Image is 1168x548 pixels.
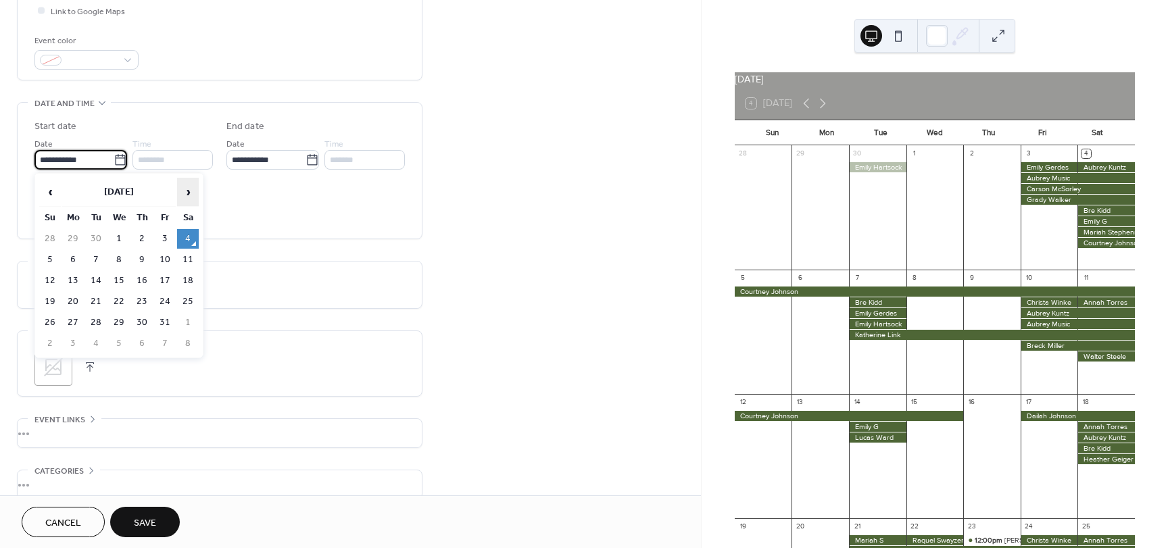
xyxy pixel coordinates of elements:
div: Katherine Link [849,330,1135,340]
span: 12:00pm [975,535,1004,545]
td: 3 [154,229,176,249]
td: 27 [62,313,84,332]
div: 9 [967,273,977,282]
div: 13 [796,397,805,407]
th: Tu [85,208,107,228]
div: 5 [738,273,748,282]
div: ••• [18,419,422,447]
div: Emily Hartsock [849,319,906,329]
td: 1 [108,229,130,249]
td: 23 [131,292,153,312]
div: 14 [852,397,862,407]
span: Time [132,137,151,151]
span: Time [324,137,343,151]
td: 12 [39,271,61,291]
th: Su [39,208,61,228]
td: 20 [62,292,84,312]
td: 28 [39,229,61,249]
div: Event color [34,34,136,48]
td: 7 [154,334,176,353]
div: Aubrey Kuntz [1077,162,1135,172]
a: Cancel [22,507,105,537]
div: Courtney Johnson [1077,238,1135,248]
div: Thu [962,120,1016,146]
td: 6 [62,250,84,270]
td: 17 [154,271,176,291]
div: 22 [910,522,919,531]
div: Aubrey Kuntz [1077,432,1135,443]
div: 1 [910,149,919,159]
td: 24 [154,292,176,312]
div: Mon [800,120,854,146]
div: Bre Kidd [1077,205,1135,216]
div: Emily G [1077,216,1135,226]
div: Courtney Johnson [735,287,1135,297]
div: Fri [1016,120,1070,146]
th: Sa [177,208,199,228]
button: Save [110,507,180,537]
div: 8 [910,273,919,282]
div: Breck Miller [1021,341,1135,351]
td: 14 [85,271,107,291]
div: 4 [1081,149,1091,159]
div: 18 [1081,397,1091,407]
div: Annah Torres [1077,422,1135,432]
div: ••• [18,470,422,499]
td: 7 [85,250,107,270]
div: Christa Winke [1021,535,1078,545]
div: 2 [967,149,977,159]
span: Save [134,516,156,530]
div: 16 [967,397,977,407]
td: 4 [177,229,199,249]
div: 12 [738,397,748,407]
span: Date and time [34,97,95,111]
div: Aubrey Kuntz [1021,308,1135,318]
div: Bre Kidd [1077,443,1135,453]
td: 16 [131,271,153,291]
td: 26 [39,313,61,332]
div: [PERSON_NAME] [1004,535,1061,545]
td: 31 [154,313,176,332]
div: Tue [854,120,908,146]
div: Emily Gerdes [849,308,906,318]
div: [DATE] [735,72,1135,87]
td: 30 [85,229,107,249]
div: 11 [1081,273,1091,282]
div: 20 [796,522,805,531]
span: Link to Google Maps [51,5,125,19]
div: Emily Hartsock [849,162,906,172]
th: We [108,208,130,228]
div: 28 [738,149,748,159]
div: Annah Torres [1077,535,1135,545]
div: 29 [796,149,805,159]
th: [DATE] [62,178,176,207]
div: Walter Steele [1077,351,1135,362]
div: Emily G [849,422,906,432]
span: ‹ [40,178,60,205]
td: 8 [108,250,130,270]
div: ; [34,348,72,386]
div: 17 [1024,397,1033,407]
th: Mo [62,208,84,228]
td: 13 [62,271,84,291]
td: 2 [39,334,61,353]
span: Date [226,137,245,151]
th: Th [131,208,153,228]
span: Event links [34,413,85,427]
div: 21 [852,522,862,531]
div: 19 [738,522,748,531]
div: 10 [1024,273,1033,282]
div: 30 [852,149,862,159]
td: 11 [177,250,199,270]
span: Cancel [45,516,81,530]
div: Heather Geiger [1077,454,1135,464]
td: 6 [131,334,153,353]
div: Grady Walker [1021,195,1135,205]
td: 3 [62,334,84,353]
td: 30 [131,313,153,332]
span: Categories [34,464,84,478]
div: Bre Kidd [849,297,906,307]
div: 3 [1024,149,1033,159]
div: End date [226,120,264,134]
div: Dailah Johnson [1021,411,1135,421]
